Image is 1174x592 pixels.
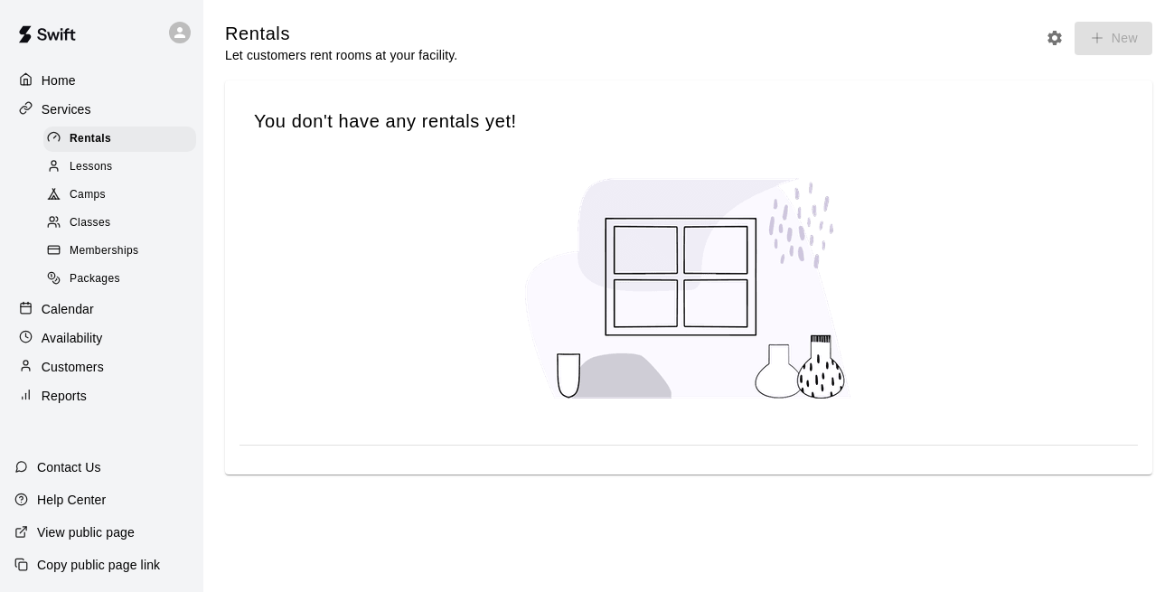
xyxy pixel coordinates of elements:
[1041,24,1068,52] button: Rental settings
[14,324,189,352] a: Availability
[42,71,76,89] p: Home
[43,153,203,181] a: Lessons
[42,100,91,118] p: Services
[508,162,869,416] img: No services created
[14,353,189,381] a: Customers
[43,125,203,153] a: Rentals
[37,458,101,476] p: Contact Us
[70,242,138,260] span: Memberships
[37,491,106,509] p: Help Center
[43,183,196,208] div: Camps
[14,96,189,123] a: Services
[42,358,104,376] p: Customers
[70,186,106,204] span: Camps
[254,109,1123,134] span: You don't have any rentals yet!
[14,382,189,409] a: Reports
[14,67,189,94] a: Home
[70,130,111,148] span: Rentals
[43,211,196,236] div: Classes
[43,266,203,294] a: Packages
[70,270,120,288] span: Packages
[14,296,189,323] a: Calendar
[43,127,196,152] div: Rentals
[43,267,196,292] div: Packages
[70,214,110,232] span: Classes
[42,329,103,347] p: Availability
[43,210,203,238] a: Classes
[42,300,94,318] p: Calendar
[43,239,196,264] div: Memberships
[225,22,457,46] h5: Rentals
[1068,29,1152,44] span: You don't have the permission to add rentals
[43,238,203,266] a: Memberships
[43,155,196,180] div: Lessons
[42,387,87,405] p: Reports
[225,46,457,64] p: Let customers rent rooms at your facility.
[37,523,135,541] p: View public page
[43,182,203,210] a: Camps
[70,158,113,176] span: Lessons
[37,556,160,574] p: Copy public page link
